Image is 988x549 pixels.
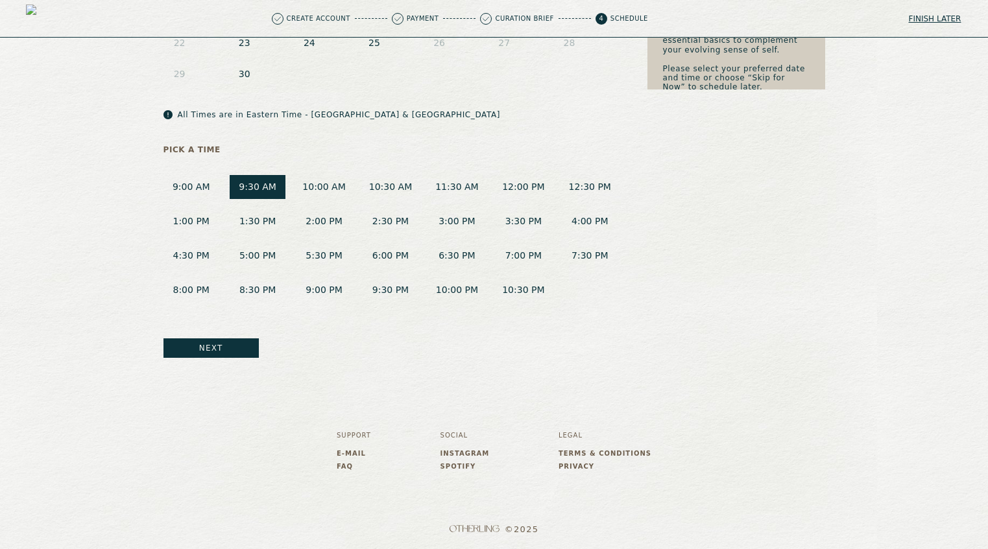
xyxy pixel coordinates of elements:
[496,209,551,233] button: 3:30 PM
[337,524,651,535] span: © 2025
[163,338,259,358] button: Next
[496,175,551,199] button: 12:00 PM
[429,244,485,268] button: 6:30 PM
[562,175,618,199] button: 12:30 PM
[361,30,388,56] button: 25
[230,278,285,302] button: 8:30 PM
[230,244,285,268] button: 5:00 PM
[163,278,219,302] button: 8:00 PM
[429,209,485,233] button: 3:00 PM
[163,209,219,233] button: 1:00 PM
[26,5,54,32] img: logo
[163,145,618,154] p: Pick a Time
[363,209,418,233] button: 2:30 PM
[296,30,323,56] button: 24
[231,61,258,87] button: 30
[163,244,219,268] button: 4:30 PM
[337,432,371,439] h3: Support
[440,432,490,439] h3: Social
[562,209,618,233] button: 4:00 PM
[496,244,551,268] button: 7:00 PM
[166,30,193,56] button: 22
[337,463,371,471] a: FAQ
[559,450,651,458] a: Terms & Conditions
[178,110,501,119] p: All Times are in Eastern Time - [GEOGRAPHIC_DATA] & [GEOGRAPHIC_DATA]
[296,209,352,233] button: 2:00 PM
[363,244,418,268] button: 6:00 PM
[296,244,352,268] button: 5:30 PM
[440,450,490,458] a: Instagram
[163,175,219,199] button: 9:00 AM
[555,30,583,56] button: 28
[407,16,439,22] p: Payment
[559,463,651,471] a: Privacy
[426,30,453,56] button: 26
[908,10,962,28] button: Finish later
[440,463,490,471] a: Spotify
[496,278,551,302] button: 10:30 PM
[596,13,607,25] span: 4
[429,175,485,199] button: 11:30 AM
[166,61,193,87] button: 29
[495,16,553,22] p: Curation Brief
[490,30,518,56] button: 27
[562,244,618,268] button: 7:30 PM
[296,278,352,302] button: 9:00 PM
[363,278,418,302] button: 9:30 PM
[231,30,258,56] button: 23
[429,278,485,302] button: 10:00 PM
[559,432,651,439] h3: Legal
[363,175,418,199] button: 10:30 AM
[296,175,352,199] button: 10:00 AM
[337,450,371,458] a: E-mail
[287,16,350,22] p: Create Account
[230,209,285,233] button: 1:30 PM
[610,16,648,22] p: Schedule
[230,175,285,199] button: 9:30 AM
